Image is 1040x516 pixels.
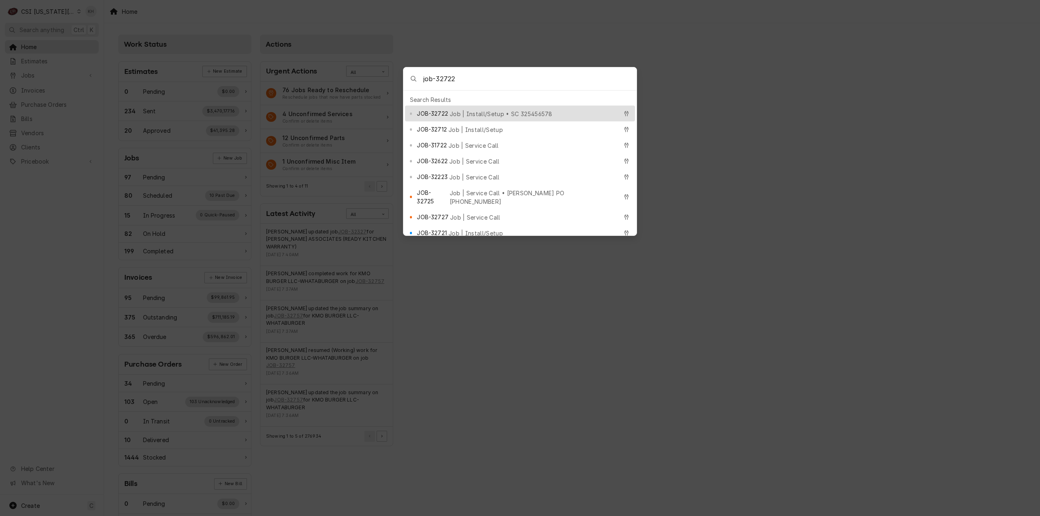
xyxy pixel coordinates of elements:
span: Job | Install/Setup • SC 325456578 [450,110,552,118]
span: Job | Service Call [449,157,500,166]
span: Job | Service Call • [PERSON_NAME] PO [PHONE_NUMBER] [450,189,618,206]
span: JOB-31722 [417,141,446,149]
div: Global Command Menu [403,67,637,236]
span: Job | Service Call [450,213,500,222]
span: Job | Service Call [449,173,500,181]
span: JOB-32722 [417,109,448,118]
span: Job | Install/Setup [448,125,503,134]
span: Job | Install/Setup [448,229,503,237]
div: Search Results [405,94,635,106]
span: JOB-32712 [417,125,446,134]
span: Job | Service Call [448,141,499,150]
span: JOB-32622 [417,157,447,165]
span: JOB-32721 [417,229,446,237]
span: JOB-32727 [417,213,448,221]
span: JOB-32223 [417,173,447,181]
input: Search anything [423,67,637,90]
span: JOB-32725 [417,188,448,205]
